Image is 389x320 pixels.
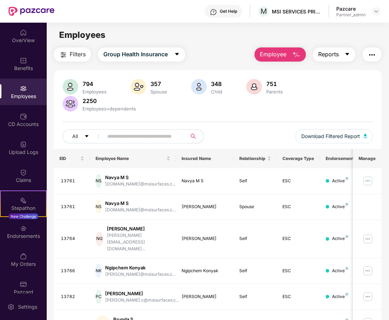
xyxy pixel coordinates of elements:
[220,8,237,14] div: Get Help
[174,51,180,58] span: caret-down
[260,50,286,59] span: Employee
[254,47,306,62] button: Employee
[191,79,207,95] img: svg+xml;base64,PHN2ZyB4bWxucz0iaHR0cDovL3d3dy53My5vcmcvMjAwMC9zdmciIHhtbG5zOnhsaW5rPSJodHRwOi8vd3...
[107,232,170,252] div: [PERSON_NAME][EMAIL_ADDRESS][DOMAIN_NAME]...
[63,79,78,95] img: svg+xml;base64,PHN2ZyB4bWxucz0iaHR0cDovL3d3dy53My5vcmcvMjAwMC9zdmciIHhtbG5zOnhsaW5rPSJodHRwOi8vd3...
[70,50,86,59] span: Filters
[105,290,179,297] div: [PERSON_NAME]
[96,200,102,214] div: NS
[63,96,78,112] img: svg+xml;base64,PHN2ZyB4bWxucz0iaHR0cDovL3d3dy53My5vcmcvMjAwMC9zdmciIHhtbG5zOnhsaW5rPSJodHRwOi8vd3...
[345,293,348,296] img: svg+xml;base64,PHN2ZyB4bWxucz0iaHR0cDovL3d3dy53My5vcmcvMjAwMC9zdmciIHdpZHRoPSI4IiBoZWlnaHQ9IjgiIH...
[149,80,168,87] div: 357
[282,235,314,242] div: ESC
[332,178,348,184] div: Active
[239,178,271,184] div: Self
[332,293,348,300] div: Active
[239,204,271,210] div: Spouse
[20,169,27,176] img: svg+xml;base64,PHN2ZyBpZD0iQ2xhaW0iIHhtbG5zPSJodHRwOi8vd3d3LnczLm9yZy8yMDAwL3N2ZyIgd2lkdGg9IjIwIi...
[332,204,348,210] div: Active
[20,197,27,204] img: svg+xml;base64,PHN2ZyB4bWxucz0iaHR0cDovL3d3dy53My5vcmcvMjAwMC9zdmciIHdpZHRoPSIyMSIgaGVpZ2h0PSIyMC...
[90,149,176,168] th: Employee Name
[176,149,234,168] th: Insured Name
[8,7,55,16] img: New Pazcare Logo
[105,297,179,304] div: [PERSON_NAME].c@msisurfaces.c...
[182,178,228,184] div: Navya M S
[63,129,106,143] button: Allcaret-down
[84,134,89,139] span: caret-down
[362,291,373,302] img: manageButton
[72,132,78,140] span: All
[16,303,39,310] div: Settings
[59,156,79,161] span: EID
[20,57,27,64] img: svg+xml;base64,PHN2ZyBpZD0iQmVuZWZpdHMiIHhtbG5zPSJodHRwOi8vd3d3LnczLm9yZy8yMDAwL3N2ZyIgd2lkdGg9Ij...
[20,253,27,260] img: svg+xml;base64,PHN2ZyBpZD0iTXlfT3JkZXJzIiBkYXRhLW5hbWU9Ik15IE9yZGVycyIgeG1sbnM9Imh0dHA6Ly93d3cudz...
[353,149,382,168] th: Manage
[182,293,228,300] div: [PERSON_NAME]
[345,177,348,180] img: svg+xml;base64,PHN2ZyB4bWxucz0iaHR0cDovL3d3dy53My5vcmcvMjAwMC9zdmciIHdpZHRoPSI4IiBoZWlnaHQ9IjgiIH...
[182,204,228,210] div: [PERSON_NAME]
[105,181,176,188] div: [DOMAIN_NAME]@msisurfaces.c...
[61,293,84,300] div: 13782
[182,235,228,242] div: [PERSON_NAME]
[8,213,38,219] div: New Challenge
[345,267,348,270] img: svg+xml;base64,PHN2ZyB4bWxucz0iaHR0cDovL3d3dy53My5vcmcvMjAwMC9zdmciIHdpZHRoPSI4IiBoZWlnaHQ9IjgiIH...
[105,207,176,213] div: [DOMAIN_NAME]@msisurfaces.c...
[81,97,137,104] div: 2250
[362,265,373,276] img: manageButton
[265,80,284,87] div: 751
[336,12,366,18] div: Partner_admin
[332,235,348,242] div: Active
[265,89,284,95] div: Parents
[105,200,176,207] div: Navya M S
[282,178,314,184] div: ESC
[103,50,168,59] span: Group Health Insurance
[364,134,367,138] img: svg+xml;base64,PHN2ZyB4bWxucz0iaHR0cDovL3d3dy53My5vcmcvMjAwMC9zdmciIHhtbG5zOnhsaW5rPSJodHRwOi8vd3...
[96,290,102,304] div: PC
[313,47,355,62] button: Reportscaret-down
[246,79,262,95] img: svg+xml;base64,PHN2ZyB4bWxucz0iaHR0cDovL3d3dy53My5vcmcvMjAwMC9zdmciIHhtbG5zOnhsaW5rPSJodHRwOi8vd3...
[301,132,360,140] span: Download Filtered Report
[81,89,108,95] div: Employees
[186,129,204,143] button: search
[186,133,200,139] span: search
[61,235,84,242] div: 13764
[239,156,266,161] span: Relationship
[96,232,104,246] div: NG
[282,204,314,210] div: ESC
[282,293,314,300] div: ESC
[105,264,176,271] div: Ngipchem Konyak
[59,51,68,59] img: svg+xml;base64,PHN2ZyB4bWxucz0iaHR0cDovL3d3dy53My5vcmcvMjAwMC9zdmciIHdpZHRoPSIyNCIgaGVpZ2h0PSIyNC...
[81,106,137,112] div: Employees+dependents
[20,85,27,92] img: svg+xml;base64,PHN2ZyBpZD0iRW1wbG95ZWVzIiB4bWxucz0iaHR0cDovL3d3dy53My5vcmcvMjAwMC9zdmciIHdpZHRoPS...
[20,281,27,288] img: svg+xml;base64,PHN2ZyBpZD0iUGF6Y2FyZCIgeG1sbnM9Imh0dHA6Ly93d3cudzMub3JnLzIwMDAvc3ZnIiB3aWR0aD0iMj...
[59,30,105,40] span: Employees
[318,50,339,59] span: Reports
[20,141,27,148] img: svg+xml;base64,PHN2ZyBpZD0iVXBsb2FkX0xvZ3MiIGRhdGEtbmFtZT0iVXBsb2FkIExvZ3MiIHhtbG5zPSJodHRwOi8vd3...
[54,47,91,62] button: Filters
[239,235,271,242] div: Self
[282,268,314,274] div: ESC
[373,8,379,14] img: svg+xml;base64,PHN2ZyBpZD0iRHJvcGRvd24tMzJ4MzIiIHhtbG5zPSJodHRwOi8vd3d3LnczLm9yZy8yMDAwL3N2ZyIgd2...
[54,149,90,168] th: EID
[61,178,84,184] div: 13761
[1,205,46,212] div: Stepathon
[332,268,348,274] div: Active
[20,113,27,120] img: svg+xml;base64,PHN2ZyBpZD0iQ0RfQWNjb3VudHMiIGRhdGEtbmFtZT0iQ0QgQWNjb3VudHMiIHhtbG5zPSJodHRwOi8vd3...
[344,51,350,58] span: caret-down
[131,79,146,95] img: svg+xml;base64,PHN2ZyB4bWxucz0iaHR0cDovL3d3dy53My5vcmcvMjAwMC9zdmciIHhtbG5zOnhsaW5rPSJodHRwOi8vd3...
[345,203,348,206] img: svg+xml;base64,PHN2ZyB4bWxucz0iaHR0cDovL3d3dy53My5vcmcvMjAwMC9zdmciIHdpZHRoPSI4IiBoZWlnaHQ9IjgiIH...
[239,268,271,274] div: Self
[345,235,348,238] img: svg+xml;base64,PHN2ZyB4bWxucz0iaHR0cDovL3d3dy53My5vcmcvMjAwMC9zdmciIHdpZHRoPSI4IiBoZWlnaHQ9IjgiIH...
[96,174,102,188] div: NS
[96,156,165,161] span: Employee Name
[61,204,84,210] div: 13761
[277,149,320,168] th: Coverage Type
[105,271,176,278] div: [PERSON_NAME]@msisurfaces.c...
[105,174,176,181] div: Navya M S
[326,156,386,161] div: Endorsement Status
[107,225,170,232] div: [PERSON_NAME]
[7,303,15,310] img: svg+xml;base64,PHN2ZyBpZD0iU2V0dGluZy0yMHgyMCIgeG1sbnM9Imh0dHA6Ly93d3cudzMub3JnLzIwMDAvc3ZnIiB3aW...
[210,8,217,16] img: svg+xml;base64,PHN2ZyBpZD0iSGVscC0zMngzMiIgeG1sbnM9Imh0dHA6Ly93d3cudzMub3JnLzIwMDAvc3ZnIiB3aWR0aD...
[61,268,84,274] div: 13766
[210,89,224,95] div: Child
